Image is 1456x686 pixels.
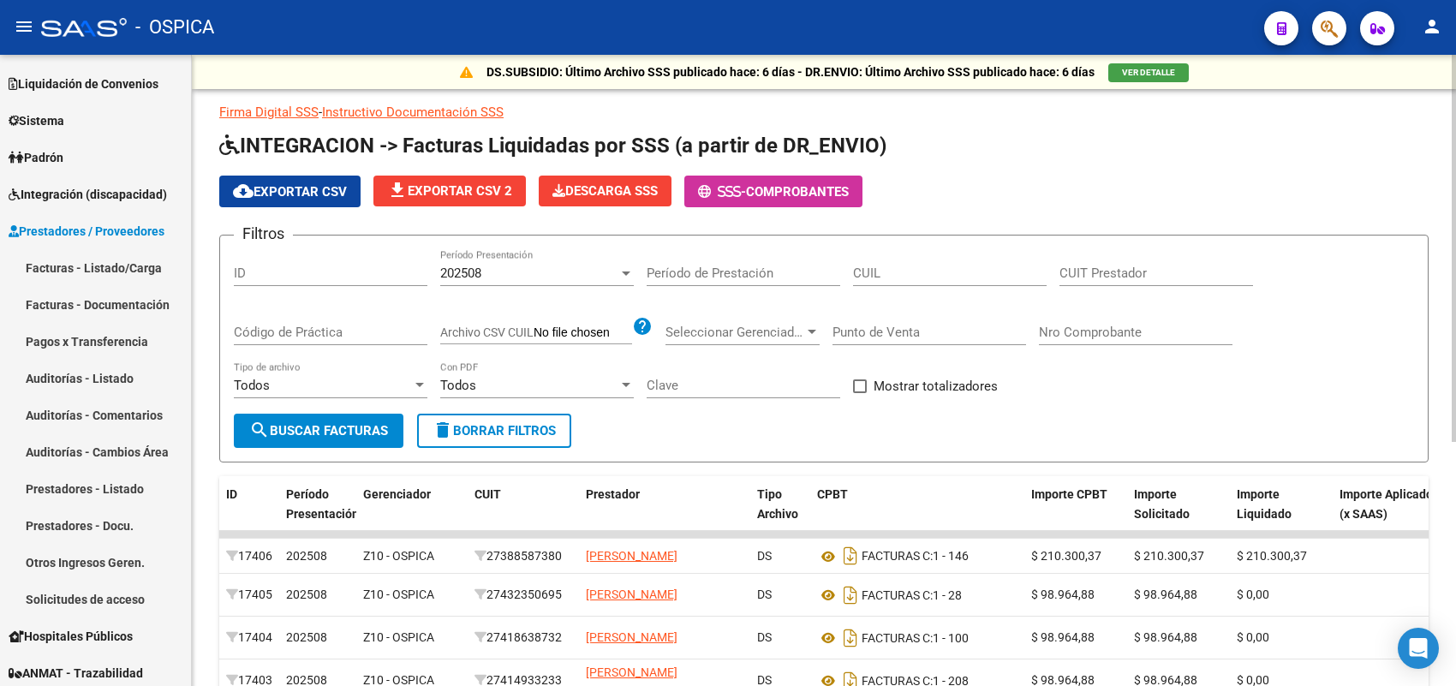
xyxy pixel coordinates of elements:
span: Liquidación de Convenios [9,75,158,93]
span: Seleccionar Gerenciador [665,325,804,340]
span: 202508 [440,265,481,281]
span: Exportar CSV [233,184,347,200]
button: Buscar Facturas [234,414,403,448]
mat-icon: help [632,316,653,337]
span: $ 98.964,88 [1031,630,1095,644]
i: Descargar documento [839,582,862,609]
span: Gerenciador [363,487,431,501]
div: 17404 [226,628,272,647]
span: DS [757,630,772,644]
datatable-header-cell: CPBT [810,476,1024,552]
datatable-header-cell: Gerenciador [356,476,468,552]
span: Z10 - OSPICA [363,549,434,563]
div: 1 - 100 [817,624,1017,652]
span: - [698,184,746,200]
span: Importe Aplicado (x SAAS) [1340,487,1433,521]
span: - OSPICA [135,9,214,46]
span: 202508 [286,549,327,563]
span: $ 98.964,88 [1134,630,1197,644]
span: VER DETALLE [1122,68,1175,77]
mat-icon: cloud_download [233,181,254,201]
span: Prestadores / Proveedores [9,222,164,241]
span: CPBT [817,487,848,501]
span: [PERSON_NAME] [586,588,677,601]
span: Sistema [9,111,64,130]
span: FACTURAS C: [862,588,933,602]
span: DS [757,588,772,601]
button: -Comprobantes [684,176,862,207]
span: Z10 - OSPICA [363,588,434,601]
datatable-header-cell: Importe CPBT [1024,476,1127,552]
datatable-header-cell: Prestador [579,476,750,552]
span: $ 210.300,37 [1134,549,1204,563]
div: 27432350695 [474,585,572,605]
span: ID [226,487,237,501]
span: $ 98.964,88 [1134,588,1197,601]
datatable-header-cell: Importe Liquidado [1230,476,1333,552]
span: Todos [440,378,476,393]
div: 27418638732 [474,628,572,647]
datatable-header-cell: CUIT [468,476,579,552]
input: Archivo CSV CUIL [534,325,632,341]
mat-icon: person [1422,16,1442,37]
span: Hospitales Públicos [9,627,133,646]
span: Mostrar totalizadores [874,376,998,397]
div: Open Intercom Messenger [1398,628,1439,669]
datatable-header-cell: Importe Aplicado (x SAAS) [1333,476,1444,552]
span: Importe Liquidado [1237,487,1292,521]
span: Buscar Facturas [249,423,388,438]
i: Descargar documento [839,542,862,570]
span: Z10 - OSPICA [363,630,434,644]
button: Exportar CSV [219,176,361,207]
span: CUIT [474,487,501,501]
datatable-header-cell: Tipo Archivo [750,476,810,552]
span: 202508 [286,588,327,601]
span: Exportar CSV 2 [387,183,512,199]
button: Exportar CSV 2 [373,176,526,206]
p: - [219,103,1429,122]
datatable-header-cell: Período Presentación [279,476,356,552]
span: $ 0,00 [1237,588,1269,601]
button: Borrar Filtros [417,414,571,448]
mat-icon: delete [433,420,453,440]
a: Firma Digital SSS [219,104,319,120]
div: 1 - 146 [817,542,1017,570]
mat-icon: menu [14,16,34,37]
div: 27388587380 [474,546,572,566]
mat-icon: search [249,420,270,440]
mat-icon: file_download [387,180,408,200]
p: DS.SUBSIDIO: Último Archivo SSS publicado hace: 6 días - DR.ENVIO: Último Archivo SSS publicado h... [486,63,1095,81]
datatable-header-cell: Importe Solicitado [1127,476,1230,552]
span: Tipo Archivo [757,487,798,521]
span: [PERSON_NAME] [586,549,677,563]
span: Descarga SSS [552,183,658,199]
span: $ 210.300,37 [1237,549,1307,563]
app-download-masive: Descarga masiva de comprobantes (adjuntos) [539,176,671,207]
span: $ 0,00 [1237,630,1269,644]
span: $ 98.964,88 [1031,588,1095,601]
span: FACTURAS C: [862,631,933,645]
span: INTEGRACION -> Facturas Liquidadas por SSS (a partir de DR_ENVIO) [219,134,886,158]
span: Importe CPBT [1031,487,1107,501]
span: FACTURAS C: [862,550,933,564]
i: Descargar documento [839,624,862,652]
div: 17406 [226,546,272,566]
span: Importe Solicitado [1134,487,1190,521]
div: 17405 [226,585,272,605]
a: Instructivo Documentación SSS [322,104,504,120]
span: Borrar Filtros [433,423,556,438]
span: Todos [234,378,270,393]
span: $ 210.300,37 [1031,549,1101,563]
span: Archivo CSV CUIL [440,325,534,339]
span: Integración (discapacidad) [9,185,167,204]
span: 202508 [286,630,327,644]
button: Descarga SSS [539,176,671,206]
span: Comprobantes [746,184,849,200]
span: Prestador [586,487,640,501]
datatable-header-cell: ID [219,476,279,552]
span: ANMAT - Trazabilidad [9,664,143,683]
button: VER DETALLE [1108,63,1189,82]
div: 1 - 28 [817,582,1017,609]
h3: Filtros [234,222,293,246]
span: [PERSON_NAME] [586,630,677,644]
